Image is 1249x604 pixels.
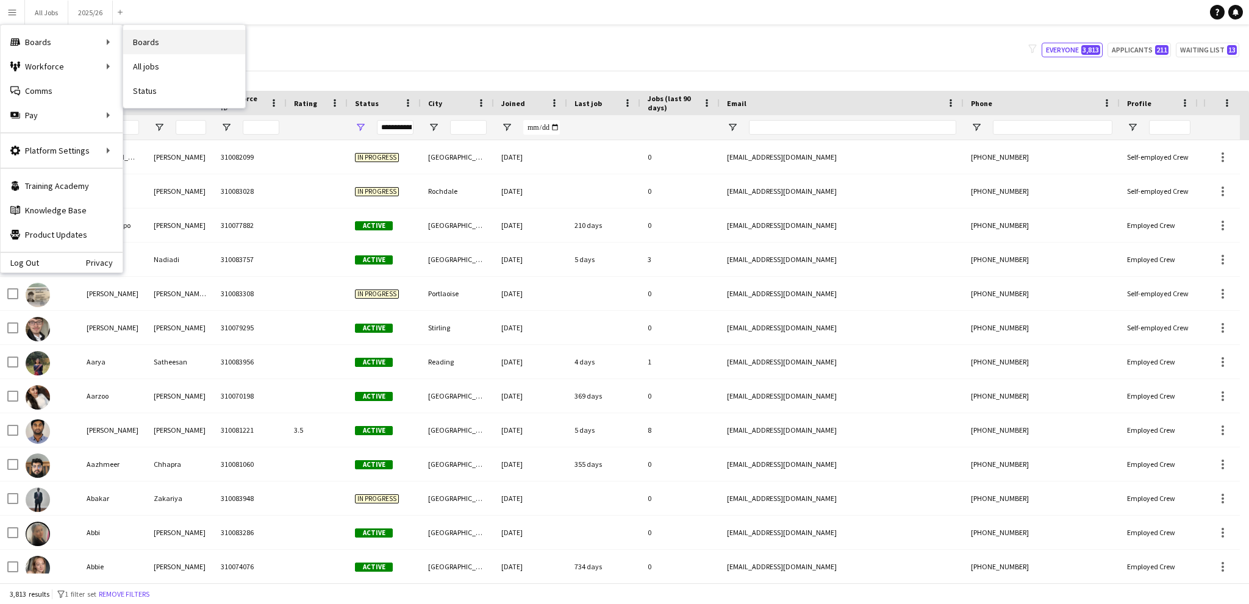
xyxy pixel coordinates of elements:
[1198,516,1249,549] div: 20
[146,447,213,481] div: Chhapra
[421,345,494,378] div: Reading
[1127,122,1138,133] button: Open Filter Menu
[640,311,720,344] div: 0
[720,208,964,242] div: [EMAIL_ADDRESS][DOMAIN_NAME]
[68,1,113,24] button: 2025/26
[213,516,287,549] div: 310083286
[640,550,720,583] div: 0
[428,99,442,108] span: City
[640,516,720,549] div: 0
[720,379,964,413] div: [EMAIL_ADDRESS][DOMAIN_NAME]
[964,208,1120,242] div: [PHONE_NUMBER]
[964,379,1120,413] div: [PHONE_NUMBER]
[494,311,567,344] div: [DATE]
[355,460,393,469] span: Active
[146,413,213,447] div: [PERSON_NAME]
[501,122,512,133] button: Open Filter Menu
[86,258,123,268] a: Privacy
[1198,379,1249,413] div: 27
[421,208,494,242] div: [GEOGRAPHIC_DATA]
[213,345,287,378] div: 310083956
[146,243,213,276] div: Nadiadi
[26,419,50,444] img: Aathish Loganathan
[567,447,640,481] div: 355 days
[494,208,567,242] div: [DATE]
[971,122,982,133] button: Open Filter Menu
[1127,99,1151,108] span: Profile
[79,447,146,481] div: Aazhmeer
[421,379,494,413] div: [GEOGRAPHIC_DATA]
[1,103,123,127] div: Pay
[355,324,393,333] span: Active
[1108,43,1171,57] button: Applicants211
[355,290,399,299] span: In progress
[964,345,1120,378] div: [PHONE_NUMBER]
[1149,120,1190,135] input: Profile Filter Input
[720,550,964,583] div: [EMAIL_ADDRESS][DOMAIN_NAME]
[964,277,1120,310] div: [PHONE_NUMBER]
[567,413,640,447] div: 5 days
[146,208,213,242] div: [PERSON_NAME]
[640,140,720,174] div: 0
[1176,43,1239,57] button: Waiting list13
[213,208,287,242] div: 310077882
[355,153,399,162] span: In progress
[1198,550,1249,583] div: 23
[1,198,123,222] a: Knowledge Base
[1198,345,1249,378] div: 24
[26,488,50,512] img: Abakar Zakariya
[1120,208,1198,242] div: Employed Crew
[213,447,287,481] div: 310081060
[1120,447,1198,481] div: Employed Crew
[1042,43,1103,57] button: Everyone3,813
[355,494,399,503] span: In progress
[1,258,39,268] a: Log Out
[720,413,964,447] div: [EMAIL_ADDRESS][DOMAIN_NAME]
[720,516,964,549] div: [EMAIL_ADDRESS][DOMAIN_NAME]
[567,550,640,583] div: 734 days
[640,447,720,481] div: 0
[26,351,50,375] img: Aarya Satheesan
[720,140,964,174] div: [EMAIL_ADDRESS][DOMAIN_NAME]
[1198,311,1249,344] div: 23
[1198,243,1249,276] div: 22
[450,120,487,135] input: City Filter Input
[1227,45,1237,55] span: 13
[213,277,287,310] div: 310083308
[213,379,287,413] div: 310070198
[355,221,393,230] span: Active
[213,311,287,344] div: 310079295
[421,140,494,174] div: [GEOGRAPHIC_DATA]
[964,447,1120,481] div: [PHONE_NUMBER]
[720,345,964,378] div: [EMAIL_ADDRESS][DOMAIN_NAME]
[1120,243,1198,276] div: Employed Crew
[146,140,213,174] div: [PERSON_NAME]
[523,120,560,135] input: Joined Filter Input
[146,311,213,344] div: [PERSON_NAME]
[146,481,213,515] div: Zakariya
[640,174,720,208] div: 0
[146,174,213,208] div: [PERSON_NAME]
[25,1,68,24] button: All Jobs
[494,379,567,413] div: [DATE]
[1120,550,1198,583] div: Employed Crew
[355,255,393,265] span: Active
[567,345,640,378] div: 4 days
[494,516,567,549] div: [DATE]
[79,277,146,310] div: [PERSON_NAME]
[1120,379,1198,413] div: Employed Crew
[1198,277,1249,310] div: 21
[26,453,50,478] img: Aazhmeer Chhapra
[79,345,146,378] div: Aarya
[355,122,366,133] button: Open Filter Menu
[355,99,379,108] span: Status
[640,208,720,242] div: 0
[964,481,1120,515] div: [PHONE_NUMBER]
[494,447,567,481] div: [DATE]
[640,277,720,310] div: 0
[1120,516,1198,549] div: Employed Crew
[993,120,1112,135] input: Phone Filter Input
[964,140,1120,174] div: [PHONE_NUMBER]
[79,311,146,344] div: [PERSON_NAME]
[221,122,232,133] button: Open Filter Menu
